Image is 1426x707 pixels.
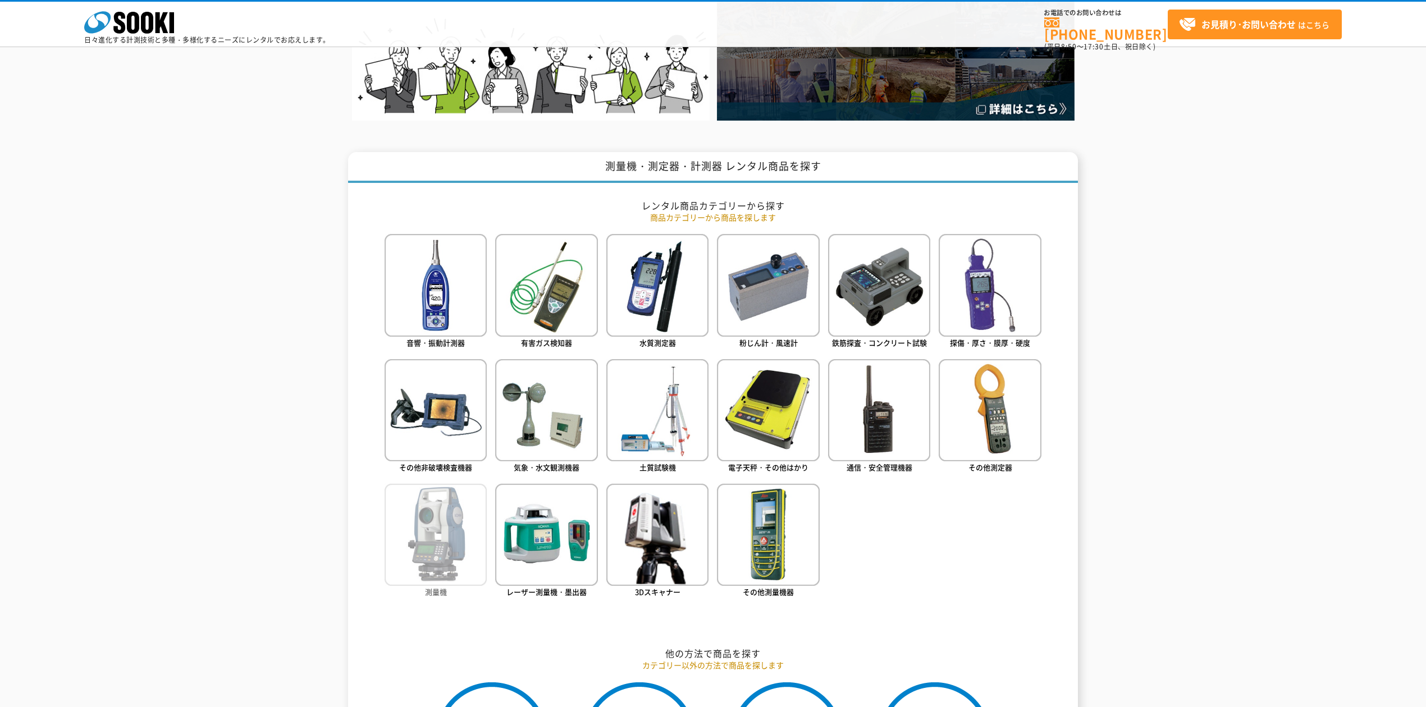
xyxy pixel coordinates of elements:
[717,234,819,350] a: 粉じん計・風速計
[717,484,819,586] img: その他測量機器
[399,462,472,472] span: その他非破壊検査機器
[847,462,912,472] span: 通信・安全管理機器
[385,659,1041,671] p: カテゴリー以外の方法で商品を探します
[495,234,597,350] a: 有害ガス検知器
[1179,16,1329,33] span: はこちら
[828,359,930,461] img: 通信・安全管理機器
[495,484,597,586] img: レーザー測量機・墨出器
[828,234,930,336] img: 鉄筋探査・コンクリート試験
[385,484,487,600] a: 測量機
[385,359,487,475] a: その他非破壊検査機器
[635,586,680,597] span: 3Dスキャナー
[939,234,1041,350] a: 探傷・厚さ・膜厚・硬度
[1044,42,1155,52] span: (平日 ～ 土日、祝日除く)
[1168,10,1342,39] a: お見積り･お問い合わせはこちら
[639,462,676,472] span: 土質試験機
[495,484,597,600] a: レーザー測量機・墨出器
[385,484,487,586] img: 測量機
[939,359,1041,475] a: その他測定器
[1201,17,1296,31] strong: お見積り･お問い合わせ
[606,234,709,336] img: 水質測定器
[606,234,709,350] a: 水質測定器
[84,36,330,43] p: 日々進化する計測技術と多種・多様化するニーズにレンタルでお応えします。
[1061,42,1077,52] span: 8:50
[425,586,447,597] span: 測量機
[832,337,927,348] span: 鉄筋探査・コンクリート試験
[406,337,465,348] span: 音響・振動計測器
[950,337,1030,348] span: 探傷・厚さ・膜厚・硬度
[717,234,819,336] img: 粉じん計・風速計
[939,234,1041,336] img: 探傷・厚さ・膜厚・硬度
[739,337,798,348] span: 粉じん計・風速計
[717,359,819,475] a: 電子天秤・その他はかり
[968,462,1012,472] span: その他測定器
[385,234,487,336] img: 音響・振動計測器
[939,359,1041,461] img: その他測定器
[1084,42,1104,52] span: 17:30
[606,484,709,586] img: 3Dスキャナー
[606,359,709,461] img: 土質試験機
[828,234,930,350] a: 鉄筋探査・コンクリート試験
[639,337,676,348] span: 水質測定器
[385,234,487,350] a: 音響・振動計測器
[743,586,794,597] span: その他測量機器
[1044,17,1168,40] a: [PHONE_NUMBER]
[606,484,709,600] a: 3Dスキャナー
[495,234,597,336] img: 有害ガス検知器
[717,359,819,461] img: 電子天秤・その他はかり
[506,586,587,597] span: レーザー測量機・墨出器
[828,359,930,475] a: 通信・安全管理機器
[385,200,1041,212] h2: レンタル商品カテゴリーから探す
[1044,10,1168,16] span: お電話でのお問い合わせは
[385,212,1041,223] p: 商品カテゴリーから商品を探します
[348,152,1078,183] h1: 測量機・測定器・計測器 レンタル商品を探す
[606,359,709,475] a: 土質試験機
[385,359,487,461] img: その他非破壊検査機器
[385,648,1041,659] h2: 他の方法で商品を探す
[521,337,572,348] span: 有害ガス検知器
[514,462,579,472] span: 気象・水文観測機器
[717,484,819,600] a: その他測量機器
[495,359,597,475] a: 気象・水文観測機器
[728,462,808,472] span: 電子天秤・その他はかり
[495,359,597,461] img: 気象・水文観測機器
